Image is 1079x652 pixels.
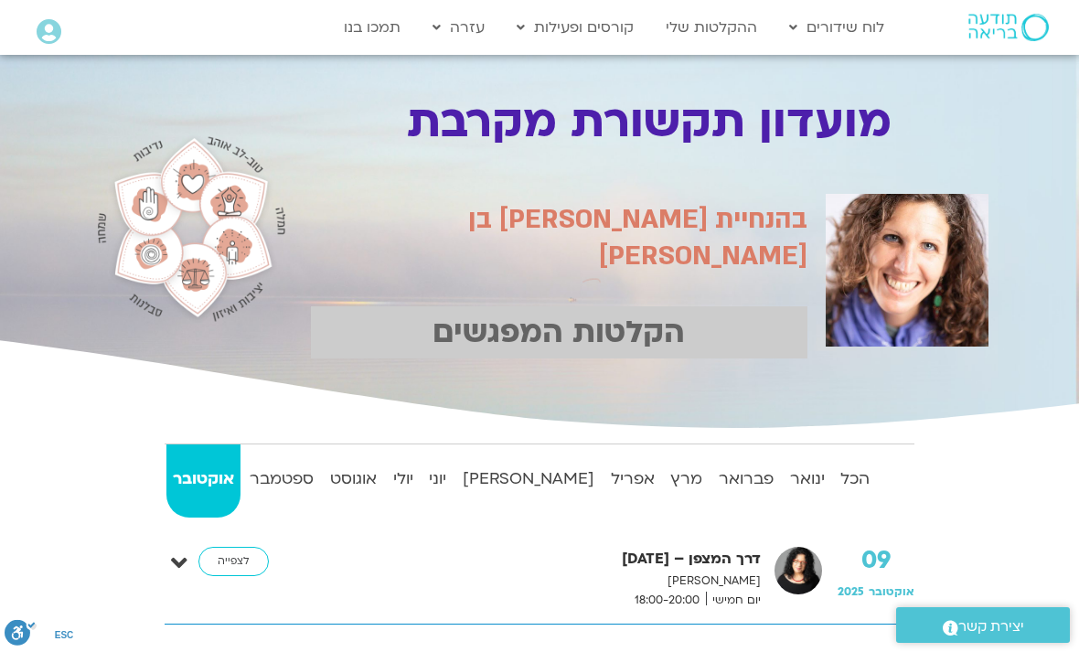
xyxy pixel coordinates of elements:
[423,465,454,493] strong: יוני
[958,615,1024,639] span: יצירת קשר
[834,465,876,493] strong: הכל
[838,584,864,599] span: 2025
[308,547,761,572] strong: דרך המצפן – [DATE]
[628,591,706,610] span: 18:00-20:00
[244,465,321,493] strong: ספטמבר
[423,10,494,45] a: עזרה
[468,201,807,273] span: בהנחיית [PERSON_NAME] בן [PERSON_NAME]
[834,444,876,518] a: הכל
[712,465,780,493] strong: פברואר
[335,10,410,45] a: תמכו בנו
[166,465,240,493] strong: אוקטובר
[784,444,831,518] a: ינואר
[604,444,661,518] a: אפריל
[780,10,893,45] a: לוח שידורים
[198,547,269,576] a: לצפייה
[423,444,454,518] a: יוני
[387,465,420,493] strong: יולי
[657,10,766,45] a: ההקלטות שלי
[604,465,661,493] strong: אפריל
[664,444,709,518] a: מרץ
[244,444,321,518] a: ספטמבר
[387,444,420,518] a: יולי
[308,572,761,591] p: [PERSON_NAME]
[166,444,240,518] a: אוקטובר
[301,97,998,148] h1: מועדון תקשורת מקרבת
[968,14,1049,41] img: תודעה בריאה
[324,465,383,493] strong: אוגוסט
[869,584,914,599] span: אוקטובר
[456,465,601,493] strong: [PERSON_NAME]
[311,306,808,358] p: הקלטות המפגשים
[784,465,831,493] strong: ינואר
[712,444,780,518] a: פברואר
[838,547,914,574] strong: 09
[664,465,709,493] strong: מרץ
[324,444,383,518] a: אוגוסט
[456,444,601,518] a: [PERSON_NAME]
[706,591,761,610] span: יום חמישי
[896,607,1070,643] a: יצירת קשר
[507,10,643,45] a: קורסים ופעילות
